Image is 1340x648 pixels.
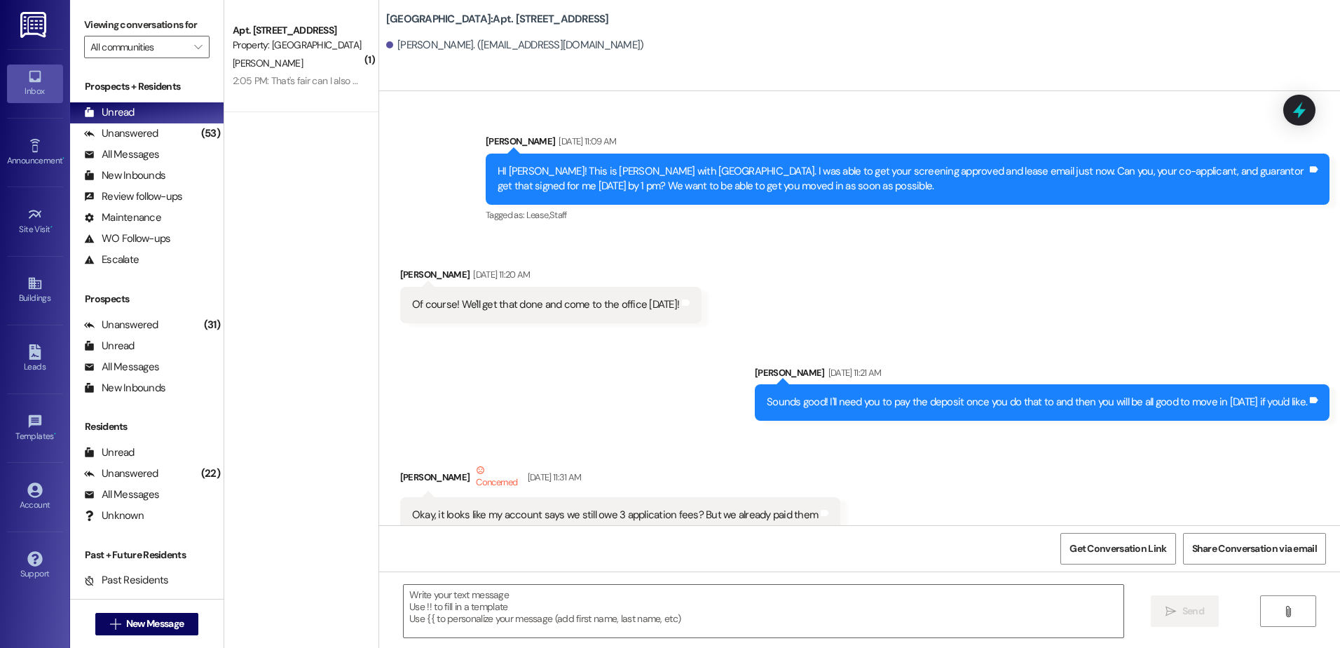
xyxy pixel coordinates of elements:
[767,395,1307,410] div: Sounds good! I'll need you to pay the deposit once you do that to and then you will be all good t...
[198,123,224,144] div: (53)
[233,74,989,87] div: 2:05 PM: That's fair can I also hear back the AC in my unit because I still don't think it's work...
[84,147,159,162] div: All Messages
[555,134,616,149] div: [DATE] 11:09 AM
[526,209,549,221] span: Lease ,
[84,487,159,502] div: All Messages
[84,318,158,332] div: Unanswered
[95,613,199,635] button: New Message
[1060,533,1175,565] button: Get Conversation Link
[84,381,165,396] div: New Inbounds
[7,478,63,516] a: Account
[233,38,362,53] div: Property: [GEOGRAPHIC_DATA]
[84,168,165,183] div: New Inbounds
[412,297,679,312] div: Of course! We'll get that done and come to the office [DATE]!
[400,463,840,497] div: [PERSON_NAME]
[70,548,224,562] div: Past + Future Residents
[84,508,144,523] div: Unknown
[7,340,63,378] a: Leads
[470,267,530,282] div: [DATE] 11:20 AM
[755,365,1329,385] div: [PERSON_NAME]
[20,12,49,38] img: ResiDesk Logo
[84,360,159,374] div: All Messages
[70,419,224,434] div: Residents
[386,38,644,53] div: [PERSON_NAME]. ([EMAIL_ADDRESS][DOMAIN_NAME])
[84,126,158,141] div: Unanswered
[498,164,1307,194] div: HI [PERSON_NAME]! This is [PERSON_NAME] with [GEOGRAPHIC_DATA]. I was able to get your screening ...
[84,231,170,246] div: WO Follow-ups
[7,65,63,102] a: Inbox
[7,410,63,447] a: Templates •
[1182,604,1204,619] span: Send
[70,79,224,94] div: Prospects + Residents
[84,14,210,36] label: Viewing conversations for
[1069,541,1166,556] span: Get Conversation Link
[486,205,1329,225] div: Tagged as:
[233,57,303,69] span: [PERSON_NAME]
[825,365,882,380] div: [DATE] 11:21 AM
[126,616,184,631] span: New Message
[70,292,224,306] div: Prospects
[1192,541,1317,556] span: Share Conversation via email
[7,203,63,241] a: Site Visit •
[198,463,224,485] div: (22)
[486,134,1329,154] div: [PERSON_NAME]
[84,252,139,267] div: Escalate
[386,12,609,27] b: [GEOGRAPHIC_DATA]: Apt. [STREET_ADDRESS]
[1151,595,1219,627] button: Send
[549,209,567,221] span: Staff
[1283,606,1293,617] i: 
[84,339,135,353] div: Unread
[84,445,135,460] div: Unread
[233,23,362,38] div: Apt. [STREET_ADDRESS]
[84,189,182,204] div: Review follow-ups
[7,271,63,309] a: Buildings
[110,619,121,630] i: 
[84,210,161,225] div: Maintenance
[1165,606,1176,617] i: 
[54,429,56,439] span: •
[84,466,158,481] div: Unanswered
[1183,533,1326,565] button: Share Conversation via email
[412,508,818,522] div: Okay, it looks like my account says we still owe 3 application fees? But we already paid them
[7,547,63,585] a: Support
[473,463,520,492] div: Concerned
[200,314,224,336] div: (31)
[400,267,702,287] div: [PERSON_NAME]
[90,36,187,58] input: All communities
[62,154,64,163] span: •
[84,573,169,588] div: Past Residents
[84,105,135,120] div: Unread
[524,470,582,485] div: [DATE] 11:31 AM
[194,41,202,53] i: 
[50,222,53,232] span: •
